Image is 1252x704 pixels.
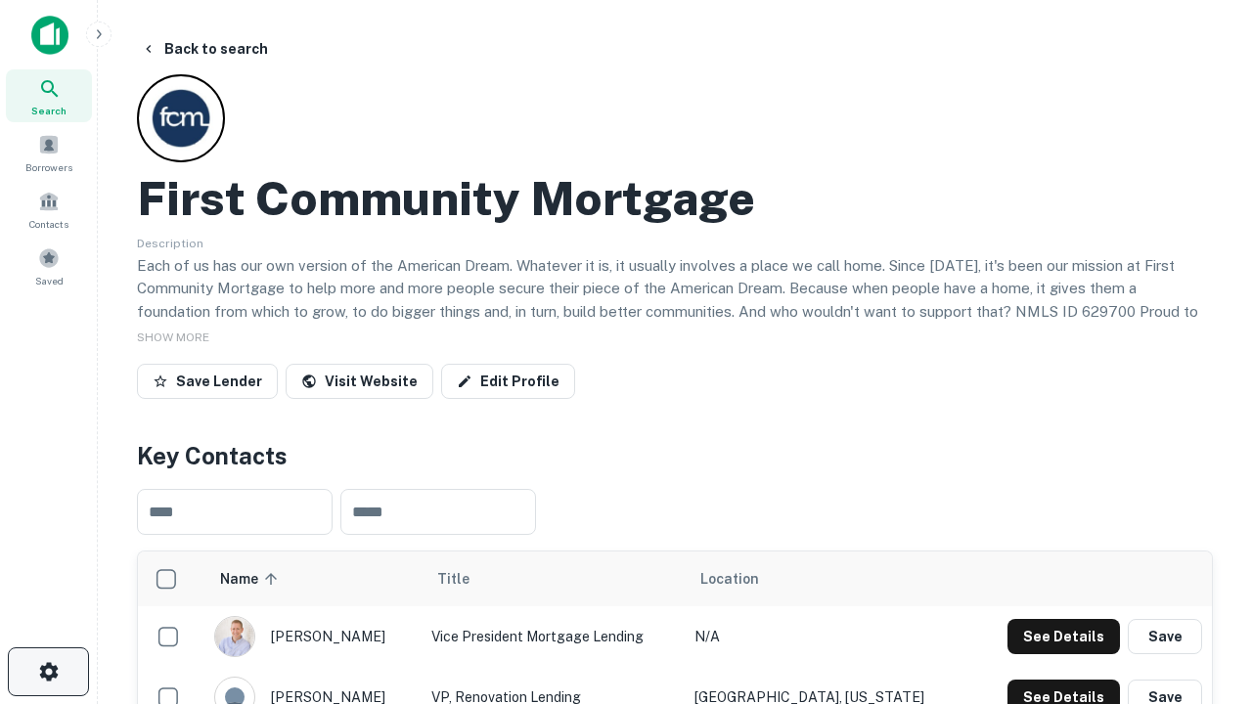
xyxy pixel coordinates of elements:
[441,364,575,399] a: Edit Profile
[685,606,968,667] td: N/A
[6,69,92,122] a: Search
[29,216,68,232] span: Contacts
[215,617,254,656] img: 1520878720083
[25,159,72,175] span: Borrowers
[137,170,755,227] h2: First Community Mortgage
[1007,619,1120,654] button: See Details
[31,16,68,55] img: capitalize-icon.png
[204,551,422,606] th: Name
[286,364,433,399] a: Visit Website
[6,240,92,292] a: Saved
[137,330,209,344] span: SHOW MORE
[137,254,1213,346] p: Each of us has our own version of the American Dream. Whatever it is, it usually involves a place...
[220,567,284,591] span: Name
[31,103,67,118] span: Search
[6,183,92,236] a: Contacts
[35,273,64,288] span: Saved
[1128,619,1202,654] button: Save
[214,616,412,657] div: [PERSON_NAME]
[685,551,968,606] th: Location
[1154,485,1252,579] iframe: Chat Widget
[133,31,276,66] button: Back to search
[137,438,1213,473] h4: Key Contacts
[437,567,495,591] span: Title
[700,567,759,591] span: Location
[6,126,92,179] a: Borrowers
[422,551,685,606] th: Title
[137,364,278,399] button: Save Lender
[422,606,685,667] td: Vice President Mortgage Lending
[137,237,203,250] span: Description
